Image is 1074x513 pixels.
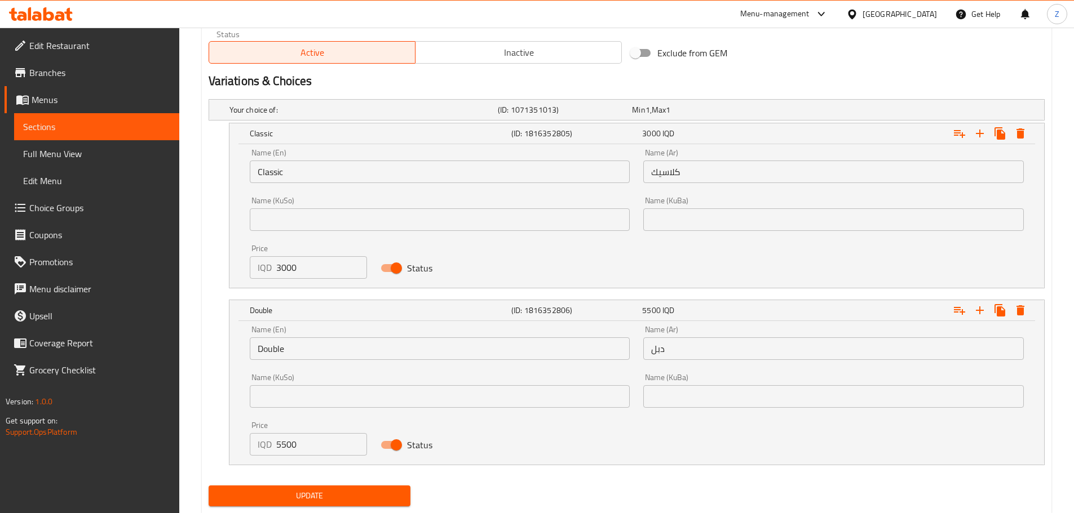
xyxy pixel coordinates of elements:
[258,438,272,451] p: IQD
[643,337,1024,360] input: Enter name Ar
[666,102,670,117] span: 1
[662,126,674,141] span: IQD
[1010,123,1031,144] button: Delete Classic
[276,256,368,279] input: Please enter price
[662,303,674,318] span: IQD
[990,300,1010,320] button: Clone new choice
[652,102,666,117] span: Max
[5,59,179,86] a: Branches
[229,123,1044,144] div: Expand
[23,174,170,188] span: Edit Menu
[643,208,1024,231] input: Enter name KuBa
[14,113,179,140] a: Sections
[407,438,432,452] span: Status
[29,255,170,269] span: Promotions
[1055,8,1059,20] span: Z
[5,221,179,248] a: Coupons
[949,300,970,320] button: Add choice group
[415,41,622,64] button: Inactive
[250,385,630,408] input: Enter name KuSo
[29,201,170,215] span: Choice Groups
[970,300,990,320] button: Add new choice
[29,363,170,377] span: Grocery Checklist
[643,385,1024,408] input: Enter name KuBa
[5,248,179,275] a: Promotions
[214,44,411,61] span: Active
[970,123,990,144] button: Add new choice
[5,302,179,329] a: Upsell
[209,73,1045,90] h2: Variations & Choices
[5,329,179,356] a: Coverage Report
[5,194,179,221] a: Choice Groups
[35,394,52,409] span: 1.0.0
[218,489,402,503] span: Update
[632,102,645,117] span: Min
[276,433,368,456] input: Please enter price
[250,337,630,360] input: Enter name En
[5,32,179,59] a: Edit Restaurant
[990,123,1010,144] button: Clone new choice
[29,39,170,52] span: Edit Restaurant
[209,485,411,506] button: Update
[6,394,33,409] span: Version:
[949,123,970,144] button: Add choice group
[420,44,617,61] span: Inactive
[643,160,1024,183] input: Enter name Ar
[642,126,661,141] span: 3000
[29,66,170,79] span: Branches
[250,305,507,316] h5: Double
[29,309,170,323] span: Upsell
[209,41,416,64] button: Active
[407,261,432,275] span: Status
[258,261,272,274] p: IQD
[229,300,1044,320] div: Expand
[23,120,170,133] span: Sections
[511,128,638,139] h5: (ID: 1816352805)
[498,104,627,115] h5: (ID: 1071351013)
[511,305,638,316] h5: (ID: 1816352806)
[14,167,179,194] a: Edit Menu
[229,104,493,115] h5: Your choice of:
[250,160,630,183] input: Enter name En
[29,228,170,242] span: Coupons
[29,336,170,350] span: Coverage Report
[863,8,937,20] div: [GEOGRAPHIC_DATA]
[740,7,810,21] div: Menu-management
[209,100,1044,120] div: Expand
[5,356,179,383] a: Grocery Checklist
[6,413,58,428] span: Get support on:
[23,147,170,160] span: Full Menu View
[646,102,650,117] span: 1
[642,303,661,318] span: 5500
[5,275,179,302] a: Menu disclaimer
[32,93,170,106] span: Menus
[632,104,762,115] div: ,
[29,282,170,296] span: Menu disclaimer
[250,128,507,139] h5: Classic
[1010,300,1031,320] button: Delete Double
[5,86,179,113] a: Menus
[14,140,179,167] a: Full Menu View
[6,425,77,439] a: Support.OpsPlatform
[657,46,727,60] span: Exclude from GEM
[250,208,630,231] input: Enter name KuSo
